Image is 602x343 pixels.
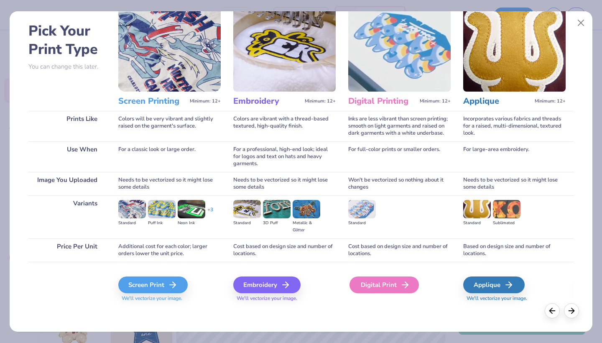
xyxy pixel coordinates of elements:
div: Needs to be vectorized so it might lose some details [233,172,336,195]
div: For full-color prints or smaller orders. [348,141,451,172]
div: Price Per Unit [28,238,106,262]
img: Metallic & Glitter [293,200,320,218]
div: + 3 [207,206,213,220]
img: Standard [463,200,491,218]
span: We'll vectorize your image. [118,295,221,302]
div: Incorporates various fabrics and threads for a raised, multi-dimensional, textured look. [463,111,566,141]
img: Standard [348,200,376,218]
div: For large-area embroidery. [463,141,566,172]
img: Digital Printing [348,5,451,92]
div: Use When [28,141,106,172]
div: Sublimated [493,220,520,227]
div: Won't be vectorized so nothing about it changes [348,172,451,195]
div: Needs to be vectorized so it might lose some details [118,172,221,195]
p: You can change this later. [28,63,106,70]
div: For a professional, high-end look; ideal for logos and text on hats and heavy garments. [233,141,336,172]
div: Needs to be vectorized so it might lose some details [463,172,566,195]
span: Minimum: 12+ [305,98,336,104]
div: Digital Print [349,276,419,293]
span: We'll vectorize your image. [233,295,336,302]
div: Inks are less vibrant than screen printing; smooth on light garments and raised on dark garments ... [348,111,451,141]
div: Prints Like [28,111,106,141]
h3: Applique [463,96,531,107]
img: Sublimated [493,200,520,218]
div: Neon Ink [178,220,205,227]
img: Standard [118,200,146,218]
div: 3D Puff [263,220,291,227]
span: Minimum: 12+ [190,98,221,104]
img: Screen Printing [118,5,221,92]
div: Embroidery [233,276,301,293]
img: Embroidery [233,5,336,92]
h3: Digital Printing [348,96,416,107]
div: Based on design size and number of locations. [463,238,566,262]
div: Screen Print [118,276,188,293]
span: Minimum: 12+ [535,98,566,104]
div: Metallic & Glitter [293,220,320,234]
div: Standard [348,220,376,227]
div: Variants [28,195,106,238]
div: Colors are vibrant with a thread-based textured, high-quality finish. [233,111,336,141]
h3: Screen Printing [118,96,186,107]
span: Minimum: 12+ [420,98,451,104]
h3: Embroidery [233,96,301,107]
div: Image You Uploaded [28,172,106,195]
div: Cost based on design size and number of locations. [233,238,336,262]
img: 3D Puff [263,200,291,218]
img: Standard [233,200,261,218]
img: Puff Ink [148,200,176,218]
div: Cost based on design size and number of locations. [348,238,451,262]
div: Colors will be very vibrant and slightly raised on the garment's surface. [118,111,221,141]
h2: Pick Your Print Type [28,22,106,59]
div: Additional cost for each color; larger orders lower the unit price. [118,238,221,262]
span: We'll vectorize your image. [463,295,566,302]
img: Applique [463,5,566,92]
div: For a classic look or large order. [118,141,221,172]
div: Applique [463,276,525,293]
button: Close [573,15,589,31]
div: Standard [463,220,491,227]
div: Standard [233,220,261,227]
img: Neon Ink [178,200,205,218]
div: Puff Ink [148,220,176,227]
div: Standard [118,220,146,227]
